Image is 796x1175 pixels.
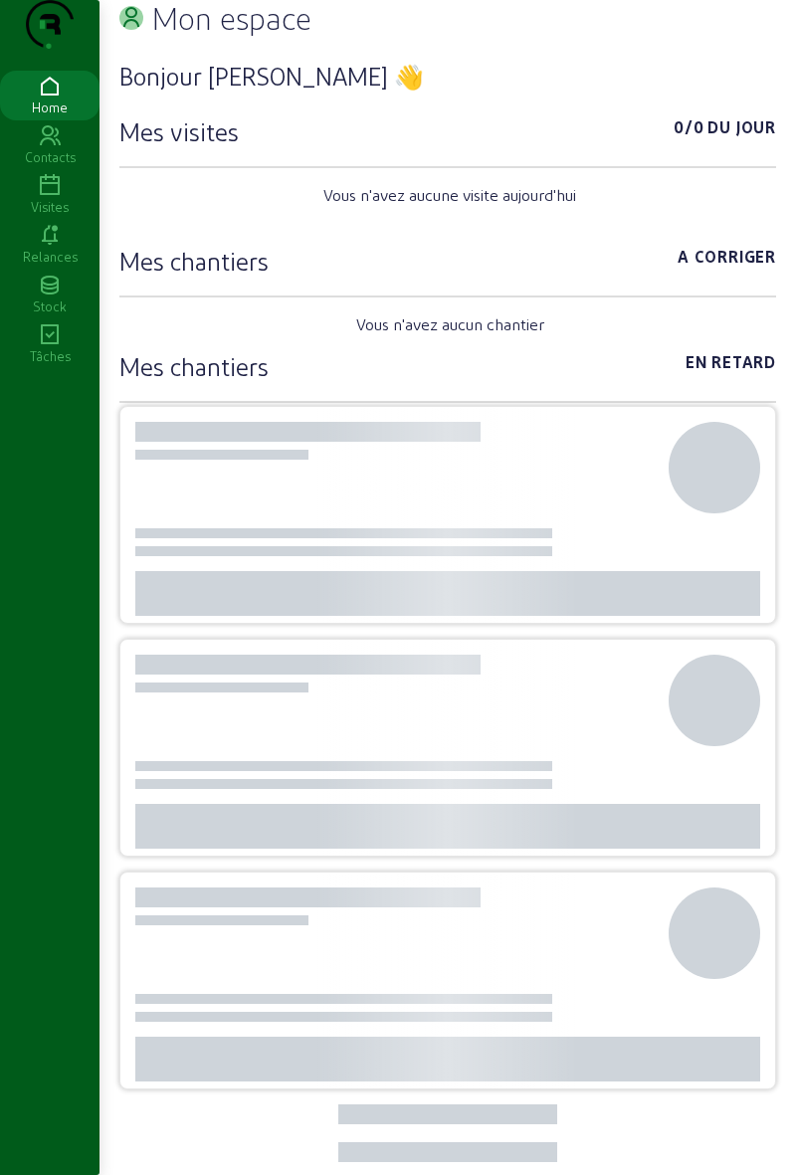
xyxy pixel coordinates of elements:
[686,350,776,382] span: En retard
[674,115,703,147] span: 0/0
[707,115,776,147] span: Du jour
[323,183,576,207] span: Vous n'avez aucune visite aujourd'hui
[678,245,776,277] span: A corriger
[119,115,239,147] h3: Mes visites
[356,312,544,336] span: Vous n'avez aucun chantier
[119,245,269,277] h3: Mes chantiers
[119,350,269,382] h3: Mes chantiers
[119,60,776,92] h3: Bonjour [PERSON_NAME] 👋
